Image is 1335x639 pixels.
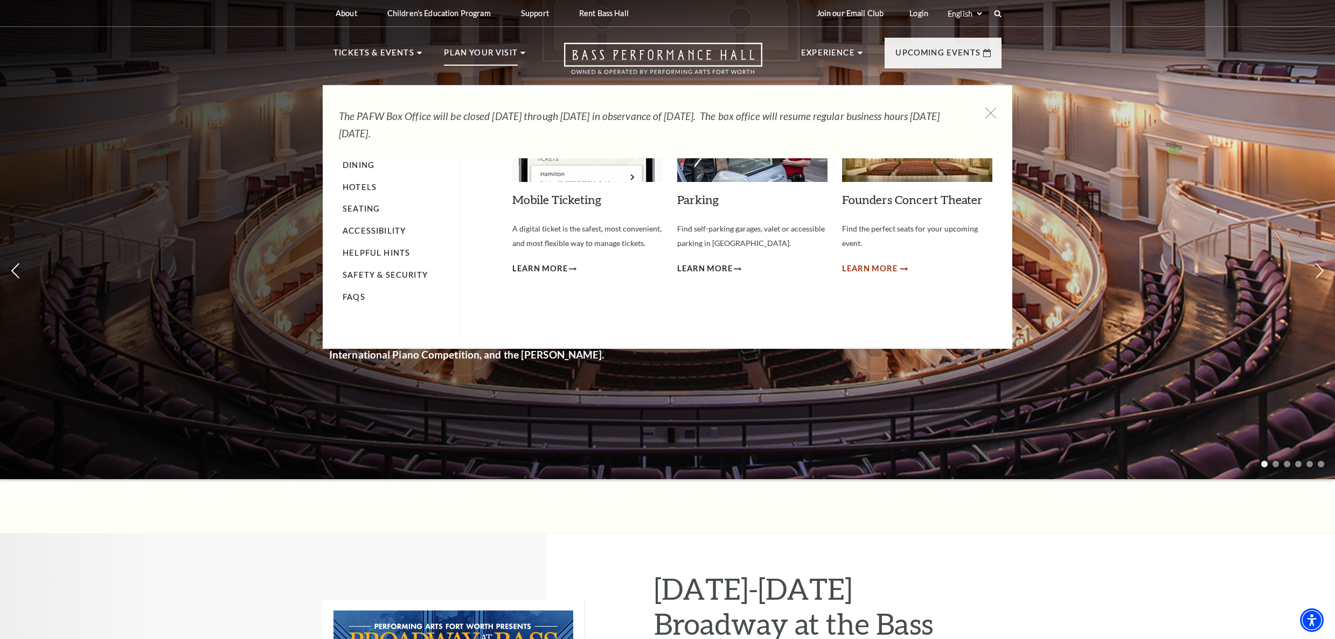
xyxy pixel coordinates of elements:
[343,182,377,192] a: Hotels
[512,222,663,250] p: A digital ticket is the safest, most convenient, and most flexible way to manage tickets.
[343,248,410,257] a: Helpful Hints
[521,9,549,18] p: Support
[343,226,406,235] a: Accessibility
[444,46,518,66] p: Plan Your Visit
[842,262,898,276] span: Learn More
[336,9,357,18] p: About
[895,46,981,66] p: Upcoming Events
[801,46,855,66] p: Experience
[343,292,365,301] a: FAQs
[842,192,983,207] a: Founders Concert Theater
[333,46,414,66] p: Tickets & Events
[579,9,629,18] p: Rent Bass Hall
[343,270,428,279] a: Safety & Security
[339,110,940,139] em: The PAFW Box Office will be closed [DATE] through [DATE] in observance of [DATE]. The box office ...
[842,222,992,250] p: Find the perfect seats for your upcoming event.
[677,192,719,207] a: Parking
[387,9,491,18] p: Children's Education Program
[677,222,828,250] p: Find self-parking garages, valet or accessible parking in [GEOGRAPHIC_DATA].
[512,192,601,207] a: Mobile Ticketing
[343,204,380,213] a: Seating
[842,262,906,276] a: Learn More Founders Concert Theater
[343,160,374,170] a: Dining
[677,262,733,276] span: Learn More
[525,43,801,85] a: Open this option
[512,262,568,276] span: Learn More
[945,9,984,19] select: Select:
[677,262,741,276] a: Learn More Parking
[512,262,576,276] a: Learn More Mobile Ticketing
[329,228,622,361] strong: For over 25 years, the [PERSON_NAME] and [PERSON_NAME] Performance Hall has been a Fort Worth ico...
[1300,608,1324,632] div: Accessibility Menu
